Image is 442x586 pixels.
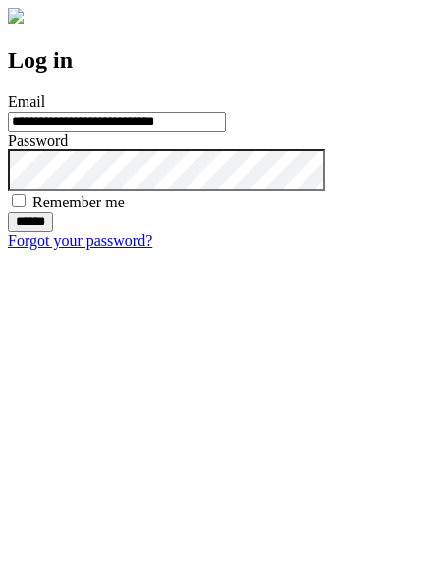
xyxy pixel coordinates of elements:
[8,93,45,110] label: Email
[8,132,68,148] label: Password
[8,47,434,74] h2: Log in
[8,232,152,249] a: Forgot your password?
[8,8,24,24] img: logo-4e3dc11c47720685a147b03b5a06dd966a58ff35d612b21f08c02c0306f2b779.png
[32,194,125,210] label: Remember me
